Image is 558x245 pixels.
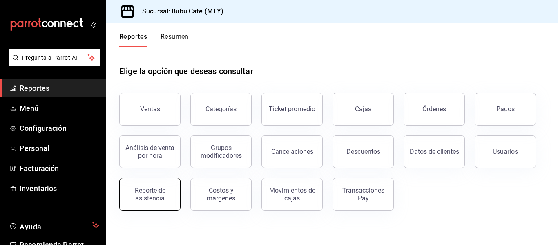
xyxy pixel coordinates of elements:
[404,93,465,126] button: Órdenes
[269,105,315,113] div: Ticket promedio
[493,148,518,155] div: Usuarios
[136,7,223,16] h3: Sucursal: Bubú Café (MTY)
[20,220,89,230] span: Ayuda
[196,144,246,160] div: Grupos modificadores
[333,93,394,126] a: Cajas
[22,54,88,62] span: Pregunta a Parrot AI
[496,105,515,113] div: Pagos
[20,143,99,154] span: Personal
[20,123,99,134] span: Configuración
[333,135,394,168] button: Descuentos
[196,187,246,202] div: Costos y márgenes
[119,65,253,77] h1: Elige la opción que deseas consultar
[422,105,446,113] div: Órdenes
[346,148,380,155] div: Descuentos
[119,178,181,211] button: Reporte de asistencia
[9,49,100,66] button: Pregunta a Parrot AI
[6,59,100,68] a: Pregunta a Parrot AI
[190,135,252,168] button: Grupos modificadores
[261,93,323,126] button: Ticket promedio
[119,93,181,126] button: Ventas
[20,83,99,94] span: Reportes
[125,144,175,160] div: Análisis de venta por hora
[190,93,252,126] button: Categorías
[119,135,181,168] button: Análisis de venta por hora
[20,103,99,114] span: Menú
[261,135,323,168] button: Cancelaciones
[261,178,323,211] button: Movimientos de cajas
[119,33,147,47] button: Reportes
[267,187,317,202] div: Movimientos de cajas
[161,33,189,47] button: Resumen
[333,178,394,211] button: Transacciones Pay
[404,135,465,168] button: Datos de clientes
[271,148,313,155] div: Cancelaciones
[410,148,459,155] div: Datos de clientes
[90,21,96,28] button: open_drawer_menu
[20,183,99,194] span: Inventarios
[119,33,189,47] div: navigation tabs
[190,178,252,211] button: Costos y márgenes
[140,105,160,113] div: Ventas
[475,135,536,168] button: Usuarios
[205,105,237,113] div: Categorías
[338,187,388,202] div: Transacciones Pay
[125,187,175,202] div: Reporte de asistencia
[475,93,536,126] button: Pagos
[355,104,372,114] div: Cajas
[20,163,99,174] span: Facturación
